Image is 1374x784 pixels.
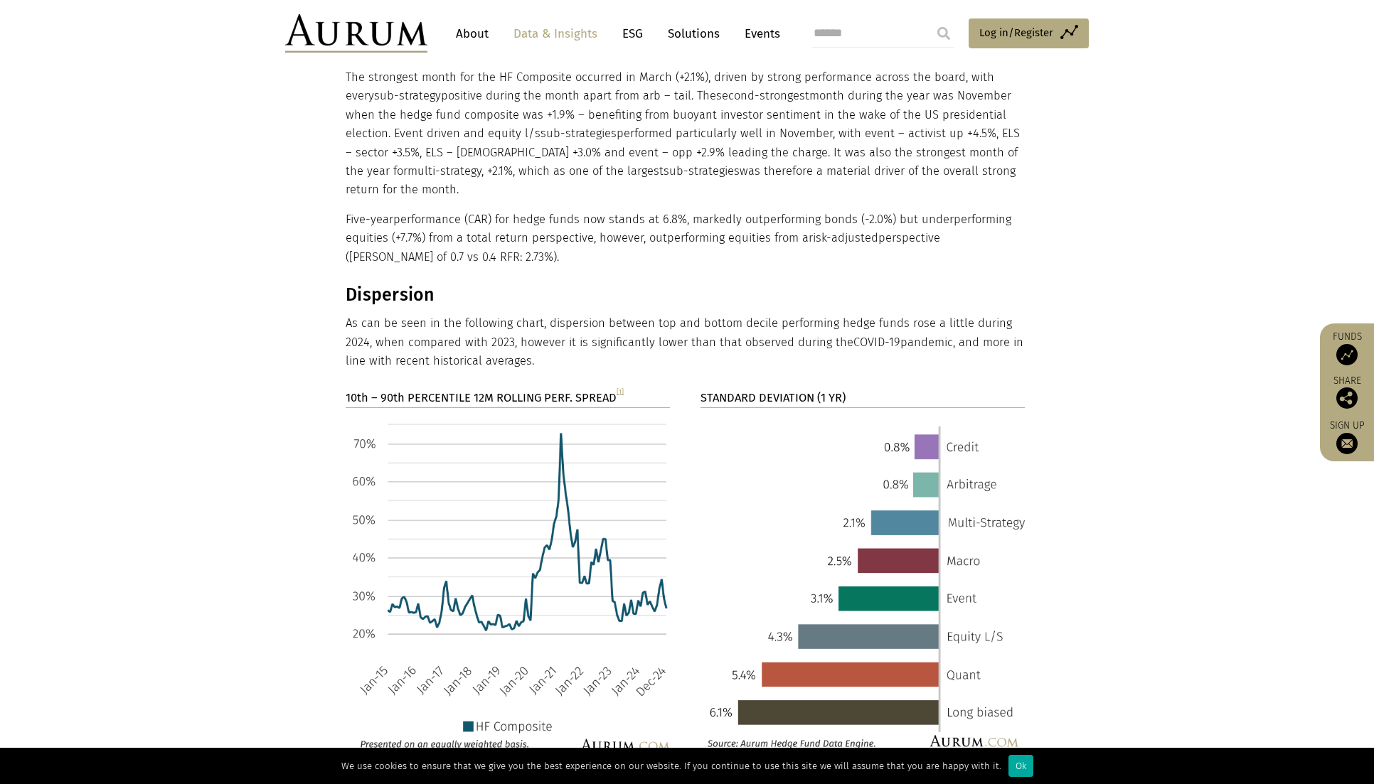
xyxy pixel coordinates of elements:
[969,18,1089,48] a: Log in/Register
[1336,433,1358,454] img: Sign up to our newsletter
[346,213,393,226] span: Five-year
[617,387,624,395] a: [1]
[615,21,650,47] a: ESG
[346,210,1025,267] p: performance (CAR) for hedge funds now stands at 6.8%, markedly outperforming bonds (-2.0%) but un...
[346,284,1025,306] h3: Dispersion
[346,314,1025,370] p: As can be seen in the following chart, dispersion between top and bottom decile performing hedge ...
[979,24,1053,41] span: Log in/Register
[1336,344,1358,365] img: Access Funds
[716,89,809,102] span: second-strongest
[664,164,740,178] span: sub-strategies
[449,21,496,47] a: About
[346,68,1025,200] p: The strongest month for the HF Composite occurred in March (+2.1%), driven by strong performance ...
[1327,376,1367,409] div: Share
[1336,387,1358,409] img: Share this post
[374,89,441,102] span: sub-strategy
[1327,331,1367,365] a: Funds
[540,127,617,140] span: sub-strategies
[930,19,958,48] input: Submit
[346,391,624,404] strong: 10th – 90th PERCENTILE 12M ROLLING PERF. SPREAD
[1008,755,1033,777] div: Ok
[809,231,878,245] span: risk-adjusted
[661,21,727,47] a: Solutions
[853,335,900,349] span: COVID-19
[285,14,427,53] img: Aurum
[506,21,605,47] a: Data & Insights
[701,391,846,404] strong: STANDARD DEVIATION (1 YR)
[737,21,780,47] a: Events
[408,164,481,178] span: multi-strategy
[1327,419,1367,454] a: Sign up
